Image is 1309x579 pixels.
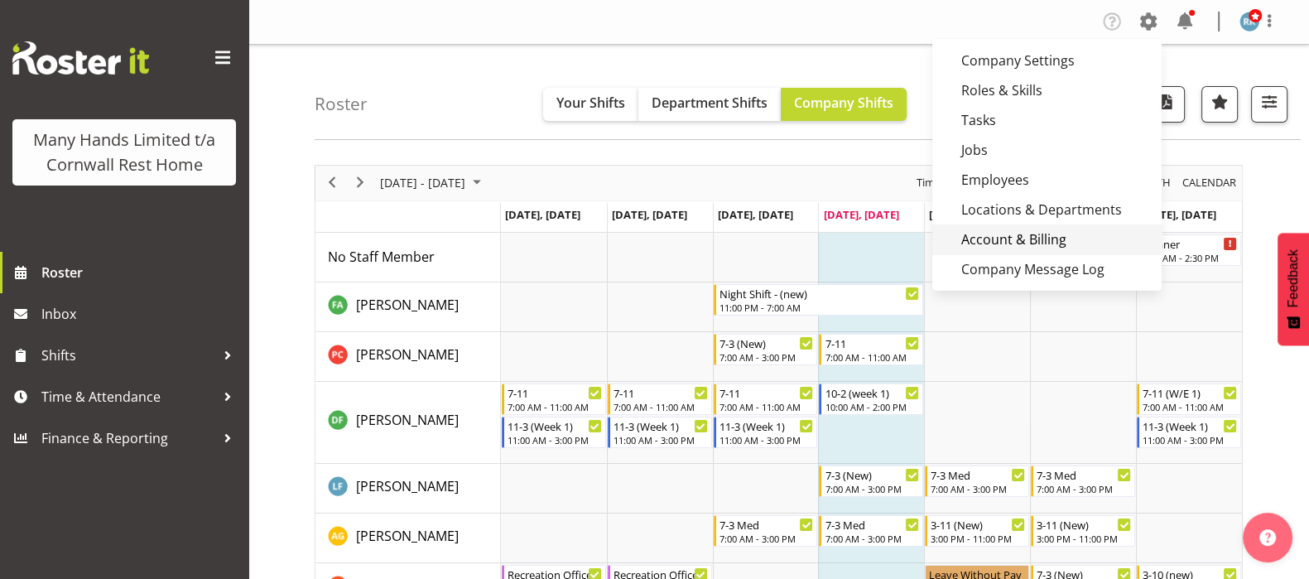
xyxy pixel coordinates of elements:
button: Next [349,172,372,193]
button: Filter Shifts [1251,86,1287,123]
div: 11-3 (Week 1) [719,417,814,434]
div: 11:00 AM - 3:00 PM [614,433,708,446]
div: Fairbrother, Deborah"s event - 11-3 (Week 1) Begin From Tuesday, September 30, 2025 at 11:00:00 A... [608,417,712,448]
span: Company Shifts [794,94,893,112]
div: 7:00 AM - 3:00 PM [931,482,1025,495]
div: 7-3 (New) [719,335,814,351]
div: 7:00 AM - 3:00 PM [719,532,814,545]
span: [PERSON_NAME] [356,527,459,545]
div: 8:30 AM - 2:30 PM [1143,251,1237,264]
button: Month [1180,172,1239,193]
div: 7-11 [825,335,919,351]
div: 7-3 Med [1037,466,1131,483]
div: Galvez, Angeline"s event - 3-11 (New) Begin From Saturday, October 4, 2025 at 3:00:00 PM GMT+13:0... [1031,515,1135,547]
img: reece-rhind280.jpg [1239,12,1259,31]
div: 11:00 AM - 3:00 PM [1143,433,1237,446]
div: 3:00 PM - 11:00 PM [931,532,1025,545]
button: Your Shifts [543,88,638,121]
div: Fairbrother, Deborah"s event - 7-11 (W/E 1) Begin From Sunday, October 5, 2025 at 7:00:00 AM GMT+... [1137,384,1241,415]
a: Roles & Skills [932,75,1162,105]
span: Time Scale [915,172,970,193]
span: [PERSON_NAME] [356,296,459,314]
div: 7-3 Med [931,466,1025,483]
div: 3-11 (New) [1037,516,1131,533]
div: No Staff Member"s event - Cleaner Begin From Sunday, October 5, 2025 at 8:30:00 AM GMT+13:00 Ends... [1137,234,1241,266]
div: Fairbrother, Deborah"s event - 10-2 (week 1) Begin From Thursday, October 2, 2025 at 10:00:00 AM ... [819,384,923,415]
div: Galvez, Angeline"s event - 3-11 (New) Begin From Friday, October 3, 2025 at 3:00:00 PM GMT+13:00 ... [925,515,1029,547]
span: [PERSON_NAME] [356,411,459,429]
span: [DATE] - [DATE] [378,172,467,193]
div: 7:00 AM - 3:00 PM [825,482,919,495]
td: Adams, Fran resource [315,282,501,332]
div: 11-3 (Week 1) [614,417,708,434]
span: calendar [1181,172,1238,193]
span: [DATE], [DATE] [612,207,687,222]
button: Feedback - Show survey [1278,233,1309,345]
div: 11:00 PM - 7:00 AM [719,301,920,314]
span: No Staff Member [328,248,435,266]
div: Sep 29 - Oct 05, 2025 [374,166,491,200]
div: 7-11 [508,384,602,401]
div: 7:00 AM - 11:00 AM [825,350,919,364]
button: Department Shifts [638,88,781,121]
span: [PERSON_NAME] [356,477,459,495]
div: Adams, Fran"s event - Night Shift - (new) Begin From Wednesday, October 1, 2025 at 11:00:00 PM GM... [714,284,924,316]
div: Galvez, Angeline"s event - 7-3 Med Begin From Wednesday, October 1, 2025 at 7:00:00 AM GMT+13:00 ... [714,515,818,547]
span: Finance & Reporting [41,426,215,451]
div: 3-11 (New) [931,516,1025,533]
a: Company Message Log [932,254,1162,284]
a: Jobs [932,135,1162,165]
a: Account & Billing [932,224,1162,254]
div: 3:00 PM - 11:00 PM [1037,532,1131,545]
button: Highlight an important date within the roster. [1201,86,1238,123]
div: 11-3 (Week 1) [1143,417,1237,434]
a: [PERSON_NAME] [356,410,459,430]
div: Fairbrother, Deborah"s event - 11-3 (Week 1) Begin From Wednesday, October 1, 2025 at 11:00:00 AM... [714,417,818,448]
a: Employees [932,165,1162,195]
img: Rosterit website logo [12,41,149,75]
div: Flynn, Leeane"s event - 7-3 Med Begin From Friday, October 3, 2025 at 7:00:00 AM GMT+13:00 Ends A... [925,466,1029,497]
span: Feedback [1286,249,1301,307]
div: Flynn, Leeane"s event - 7-3 (New) Begin From Thursday, October 2, 2025 at 7:00:00 AM GMT+13:00 En... [819,466,923,497]
div: 7-11 (W/E 1) [1143,384,1237,401]
span: Roster [41,260,240,285]
div: 7-3 (New) [825,466,919,483]
div: 7-3 Med [719,516,814,533]
div: Many Hands Limited t/a Cornwall Rest Home [29,128,219,177]
div: 7-11 [719,384,814,401]
span: Department Shifts [652,94,768,112]
a: [PERSON_NAME] [356,295,459,315]
div: 7:00 AM - 3:00 PM [1037,482,1131,495]
h4: Roster [315,94,368,113]
td: Chand, Pretika resource [315,332,501,382]
span: [DATE], [DATE] [718,207,793,222]
button: Previous [321,172,344,193]
span: [DATE], [DATE] [823,207,898,222]
span: [DATE], [DATE] [1141,207,1216,222]
div: 7:00 AM - 3:00 PM [825,532,919,545]
div: 11-3 (Week 1) [508,417,602,434]
button: Time Scale [914,172,971,193]
div: 7:00 AM - 11:00 AM [508,400,602,413]
span: [DATE], [DATE] [505,207,580,222]
td: Flynn, Leeane resource [315,464,501,514]
span: Time & Attendance [41,384,215,409]
div: Chand, Pretika"s event - 7-3 (New) Begin From Wednesday, October 1, 2025 at 7:00:00 AM GMT+13:00 ... [714,334,818,365]
div: 11:00 AM - 3:00 PM [719,433,814,446]
div: 7:00 AM - 11:00 AM [1143,400,1237,413]
div: 7-11 [614,384,708,401]
a: [PERSON_NAME] [356,476,459,496]
a: [PERSON_NAME] [356,345,459,364]
button: October 2025 [378,172,488,193]
span: [DATE], [DATE] [929,207,1004,222]
td: Fairbrother, Deborah resource [315,382,501,464]
span: Inbox [41,302,240,326]
div: Night Shift - (new) [719,285,920,302]
span: [PERSON_NAME] [356,345,459,364]
a: Locations & Departments [932,195,1162,224]
img: help-xxl-2.png [1259,529,1276,546]
div: Fairbrother, Deborah"s event - 11-3 (Week 1) Begin From Monday, September 29, 2025 at 11:00:00 AM... [502,417,606,448]
div: Flynn, Leeane"s event - 7-3 Med Begin From Saturday, October 4, 2025 at 7:00:00 AM GMT+13:00 Ends... [1031,466,1135,497]
div: 10-2 (week 1) [825,384,919,401]
span: Shifts [41,343,215,368]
